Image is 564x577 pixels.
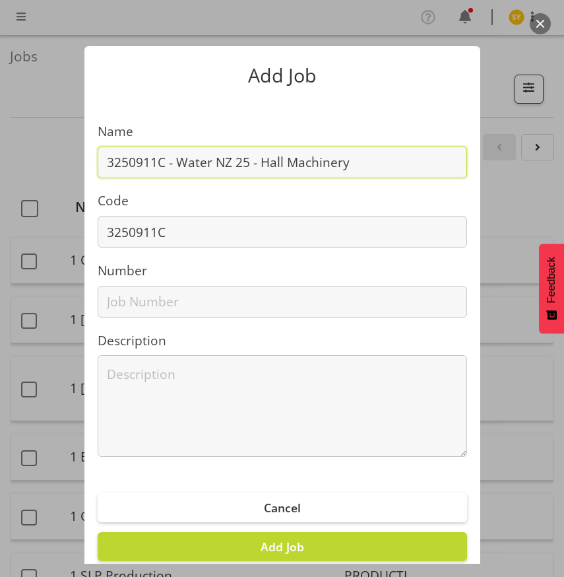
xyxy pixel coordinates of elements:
span: Add Job [261,539,304,555]
input: Job Number [98,286,467,318]
span: Cancel [264,500,301,516]
button: Add Job [98,532,467,561]
label: Description [98,331,467,351]
label: Number [98,261,467,281]
input: Job Code [98,216,467,248]
span: Feedback [546,257,557,303]
button: Cancel [98,493,467,522]
label: Code [98,191,467,211]
button: Feedback - Show survey [539,244,564,333]
p: Add Job [98,66,467,85]
label: Name [98,122,467,141]
input: Job Name [98,147,467,178]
